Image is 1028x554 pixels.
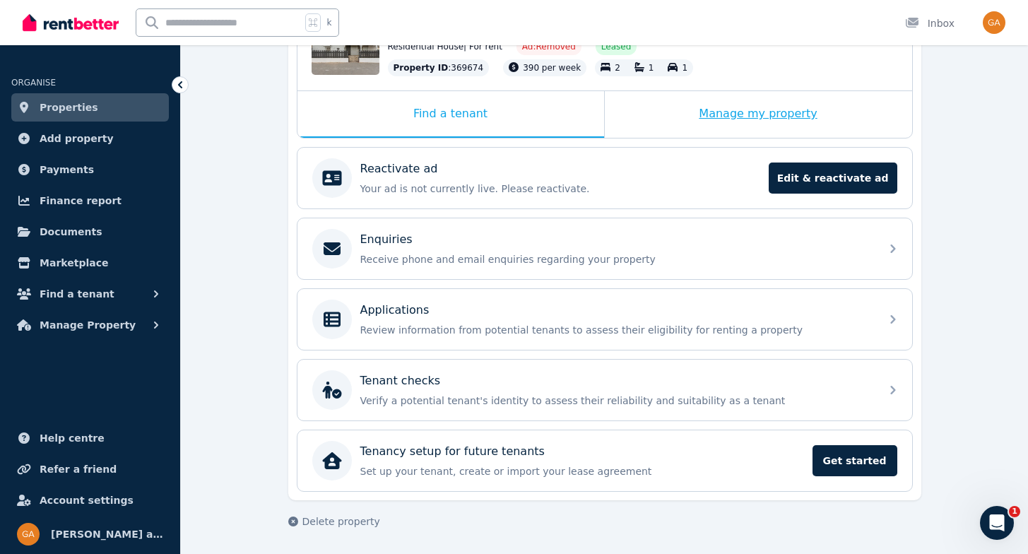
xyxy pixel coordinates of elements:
[40,317,136,334] span: Manage Property
[394,62,449,73] span: Property ID
[769,163,897,194] span: Edit & reactivate ad
[40,254,108,271] span: Marketplace
[297,289,912,350] a: ApplicationsReview information from potential tenants to assess their eligibility for renting a p...
[297,148,912,208] a: Reactivate adYour ad is not currently live. Please reactivate.Edit & reactivate ad
[360,464,804,478] p: Set up your tenant, create or import your lease agreement
[360,323,872,337] p: Review information from potential tenants to assess their eligibility for renting a property
[11,280,169,308] button: Find a tenant
[388,59,490,76] div: : 369674
[983,11,1005,34] img: Natalie and Garth Thompson
[11,187,169,215] a: Finance report
[40,223,102,240] span: Documents
[360,394,872,408] p: Verify a potential tenant's identity to assess their reliability and suitability as a tenant
[40,130,114,147] span: Add property
[813,445,897,476] span: Get started
[297,91,604,138] div: Find a tenant
[297,218,912,279] a: EnquiriesReceive phone and email enquiries regarding your property
[40,99,98,116] span: Properties
[360,231,413,248] p: Enquiries
[615,63,620,73] span: 2
[11,155,169,184] a: Payments
[11,124,169,153] a: Add property
[682,63,687,73] span: 1
[17,523,40,546] img: Natalie and Garth Thompson
[40,192,122,209] span: Finance report
[11,424,169,452] a: Help centre
[11,311,169,339] button: Manage Property
[360,160,438,177] p: Reactivate ad
[288,514,380,529] button: Delete property
[11,249,169,277] a: Marketplace
[905,16,955,30] div: Inbox
[649,63,654,73] span: 1
[1009,506,1020,517] span: 1
[980,506,1014,540] iframe: Intercom live chat
[522,41,576,52] span: Ad: Removed
[388,41,502,52] span: Residential House | For rent
[11,455,169,483] a: Refer a friend
[360,302,430,319] p: Applications
[40,461,117,478] span: Refer a friend
[11,78,56,88] span: ORGANISE
[297,430,912,491] a: Tenancy setup for future tenantsSet up your tenant, create or import your lease agreementGet started
[605,91,912,138] div: Manage my property
[302,514,380,529] span: Delete property
[523,63,581,73] span: 390 per week
[297,360,912,420] a: Tenant checksVerify a potential tenant's identity to assess their reliability and suitability as ...
[360,372,441,389] p: Tenant checks
[11,218,169,246] a: Documents
[23,12,119,33] img: RentBetter
[40,161,94,178] span: Payments
[40,430,105,447] span: Help centre
[360,182,760,196] p: Your ad is not currently live. Please reactivate.
[326,17,331,28] span: k
[11,93,169,122] a: Properties
[11,486,169,514] a: Account settings
[601,41,631,52] span: Leased
[360,443,545,460] p: Tenancy setup for future tenants
[40,492,134,509] span: Account settings
[40,285,114,302] span: Find a tenant
[51,526,163,543] span: [PERSON_NAME] and [PERSON_NAME]
[360,252,872,266] p: Receive phone and email enquiries regarding your property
